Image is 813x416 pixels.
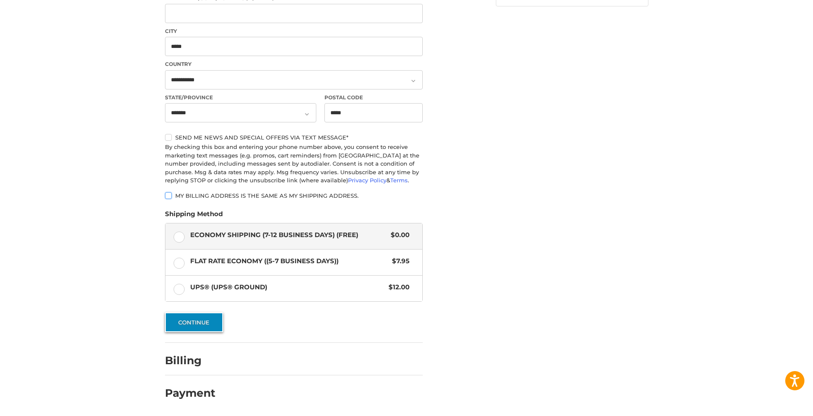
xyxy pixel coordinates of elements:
[348,177,386,184] a: Privacy Policy
[324,94,423,101] label: Postal Code
[165,134,423,141] label: Send me news and special offers via text message*
[190,256,388,266] span: Flat Rate Economy ((5-7 Business Days))
[165,312,223,332] button: Continue
[385,282,410,292] span: $12.00
[388,256,410,266] span: $7.95
[387,230,410,240] span: $0.00
[190,282,385,292] span: UPS® (UPS® Ground)
[165,60,423,68] label: Country
[165,94,316,101] label: State/Province
[165,354,215,367] h2: Billing
[742,393,813,416] iframe: Google Customer Reviews
[165,192,423,199] label: My billing address is the same as my shipping address.
[390,177,408,184] a: Terms
[165,143,423,185] div: By checking this box and entering your phone number above, you consent to receive marketing text ...
[190,230,387,240] span: Economy Shipping (7-12 Business Days) (Free)
[165,386,215,400] h2: Payment
[165,27,423,35] label: City
[165,209,223,223] legend: Shipping Method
